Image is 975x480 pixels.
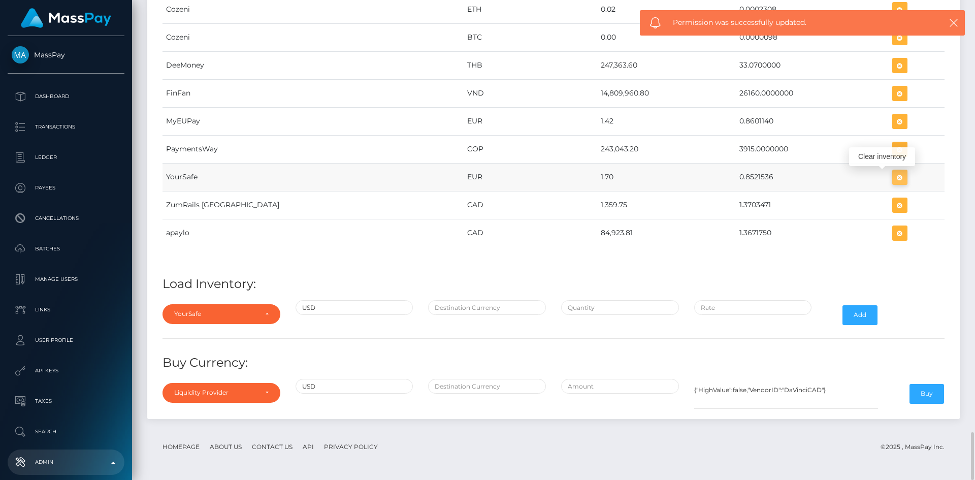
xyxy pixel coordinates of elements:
[881,441,952,453] div: © 2025 , MassPay Inc.
[842,305,877,325] button: Add
[296,379,413,394] input: Source Currency
[597,219,736,247] td: 84,923.81
[464,135,597,163] td: COP
[8,450,124,475] a: Admin
[12,424,120,439] p: Search
[162,275,945,293] h4: Load Inventory:
[597,135,736,163] td: 243,043.20
[464,163,597,191] td: EUR
[8,389,124,414] a: Taxes
[12,211,120,226] p: Cancellations
[12,150,120,165] p: Ledger
[162,304,280,324] button: YourSafe
[464,191,597,219] td: CAD
[736,191,888,219] td: 1.3703471
[673,17,924,28] span: Permission was successfully updated.
[158,439,204,455] a: Homepage
[8,84,124,109] a: Dashboard
[12,333,120,348] p: User Profile
[8,206,124,231] a: Cancellations
[162,163,464,191] td: YourSafe
[561,379,679,394] input: Amount
[12,394,120,409] p: Taxes
[464,51,597,79] td: THB
[597,107,736,135] td: 1.42
[206,439,246,455] a: About Us
[909,384,944,403] button: Buy
[428,300,546,315] input: Destination Currency
[736,219,888,247] td: 1.3671750
[12,363,120,378] p: API Keys
[162,135,464,163] td: PaymentsWay
[464,219,597,247] td: CAD
[8,175,124,201] a: Payees
[597,163,736,191] td: 1.70
[21,8,111,28] img: MassPay Logo
[8,114,124,140] a: Transactions
[464,23,597,51] td: BTC
[694,379,879,409] textarea: {"HighValue":false,"VendorID":"DaVinciCAD"}
[464,79,597,107] td: VND
[12,272,120,287] p: Manage Users
[162,383,280,402] button: Liquidity Provider
[8,358,124,383] a: API Keys
[597,79,736,107] td: 14,809,960.80
[597,23,736,51] td: 0.00
[162,79,464,107] td: FinFan
[12,119,120,135] p: Transactions
[248,439,297,455] a: Contact Us
[162,23,464,51] td: Cozeni
[320,439,382,455] a: Privacy Policy
[736,79,888,107] td: 26160.0000000
[162,191,464,219] td: ZumRails [GEOGRAPHIC_DATA]
[12,302,120,317] p: Links
[8,236,124,262] a: Batches
[8,328,124,353] a: User Profile
[162,219,464,247] td: apaylo
[12,46,29,63] img: MassPay
[12,241,120,257] p: Batches
[428,379,546,394] input: Destination Currency
[736,107,888,135] td: 0.8601140
[299,439,318,455] a: API
[162,354,945,372] h4: Buy Currency:
[12,455,120,470] p: Admin
[8,419,124,444] a: Search
[694,300,812,315] input: Rate
[162,107,464,135] td: MyEUPay
[162,51,464,79] td: DeeMoney
[8,50,124,59] span: MassPay
[8,267,124,292] a: Manage Users
[597,51,736,79] td: 247,363.60
[174,389,257,397] div: Liquidity Provider
[736,135,888,163] td: 3915.0000000
[8,297,124,323] a: Links
[736,163,888,191] td: 0.8521536
[561,300,679,315] input: Quantity
[12,89,120,104] p: Dashboard
[849,147,915,166] div: Clear inventory
[736,23,888,51] td: 0.0000098
[12,180,120,196] p: Payees
[464,107,597,135] td: EUR
[8,145,124,170] a: Ledger
[296,300,413,315] input: Source Currency
[174,310,257,318] div: YourSafe
[736,51,888,79] td: 33.0700000
[597,191,736,219] td: 1,359.75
